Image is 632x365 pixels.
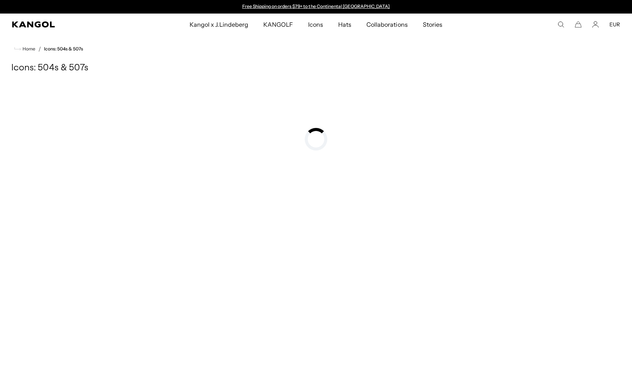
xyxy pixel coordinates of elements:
[239,4,393,10] div: 1 of 2
[301,14,331,35] a: Icons
[35,44,41,53] li: /
[366,14,407,35] span: Collaborations
[575,21,582,28] button: Cart
[256,14,301,35] a: KANGOLF
[415,14,450,35] a: Stories
[338,14,351,35] span: Hats
[263,14,293,35] span: KANGOLF
[242,3,390,9] a: Free Shipping on orders $79+ to the Continental [GEOGRAPHIC_DATA]
[239,4,393,10] slideshow-component: Announcement bar
[12,21,125,27] a: Kangol
[558,21,564,28] summary: Search here
[14,46,35,52] a: Home
[423,14,442,35] span: Stories
[359,14,415,35] a: Collaborations
[609,21,620,28] button: EUR
[308,14,323,35] span: Icons
[11,62,621,74] h1: Icons: 504s & 507s
[331,14,359,35] a: Hats
[44,46,83,52] a: Icons: 504s & 507s
[21,46,35,52] span: Home
[592,21,599,28] a: Account
[182,14,256,35] a: Kangol x J.Lindeberg
[239,4,393,10] div: Announcement
[190,14,248,35] span: Kangol x J.Lindeberg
